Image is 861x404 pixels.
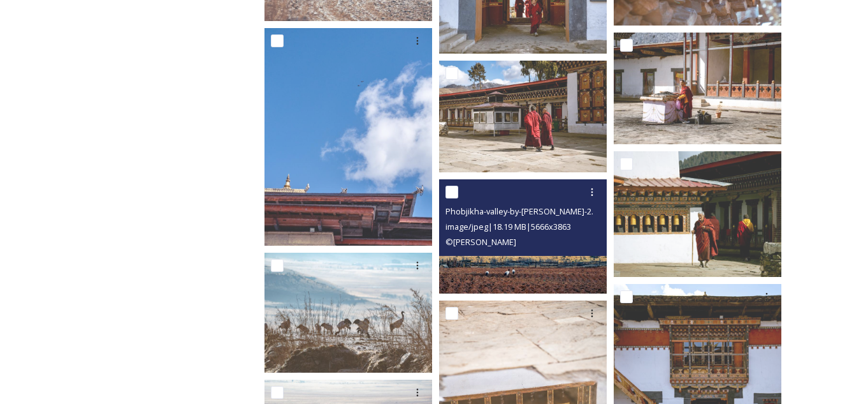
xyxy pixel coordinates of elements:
[614,151,781,277] img: Phobjikha-valley-by-Alicia-Warner-96.jpg
[445,236,516,248] span: © [PERSON_NAME]
[264,253,432,373] img: Phobjikha-valley-by-Alicia-Warner-46.jpg
[439,61,607,172] img: Phobjikha-valley-by-Alicia-Warner-83.jpg
[445,205,605,217] span: Phobjikha-valley-by-[PERSON_NAME]-2.jpg
[445,221,571,232] span: image/jpeg | 18.19 MB | 5666 x 3863
[264,28,432,246] img: Phobjikha-valley-by-Alicia-Warner-95.jpg
[614,33,781,144] img: Phobjikha-valley-by-Alicia-Warner-86.jpg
